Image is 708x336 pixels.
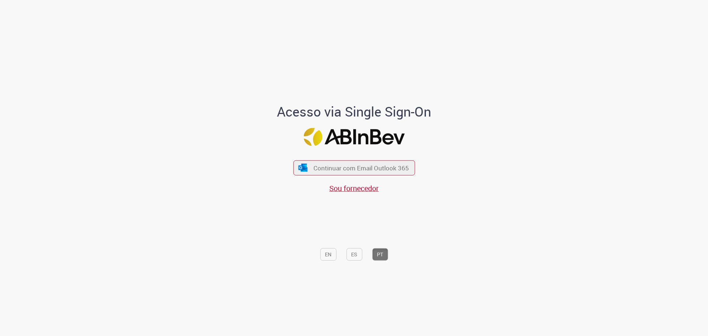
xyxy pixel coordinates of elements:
img: ícone Azure/Microsoft 360 [298,164,308,172]
button: ES [346,248,362,260]
img: Logo ABInBev [303,128,405,146]
h1: Acesso via Single Sign-On [252,104,457,119]
button: PT [372,248,388,260]
button: ícone Azure/Microsoft 360 Continuar com Email Outlook 365 [293,160,415,175]
a: Sou fornecedor [329,183,379,193]
span: Continuar com Email Outlook 365 [313,164,409,172]
button: EN [320,248,336,260]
